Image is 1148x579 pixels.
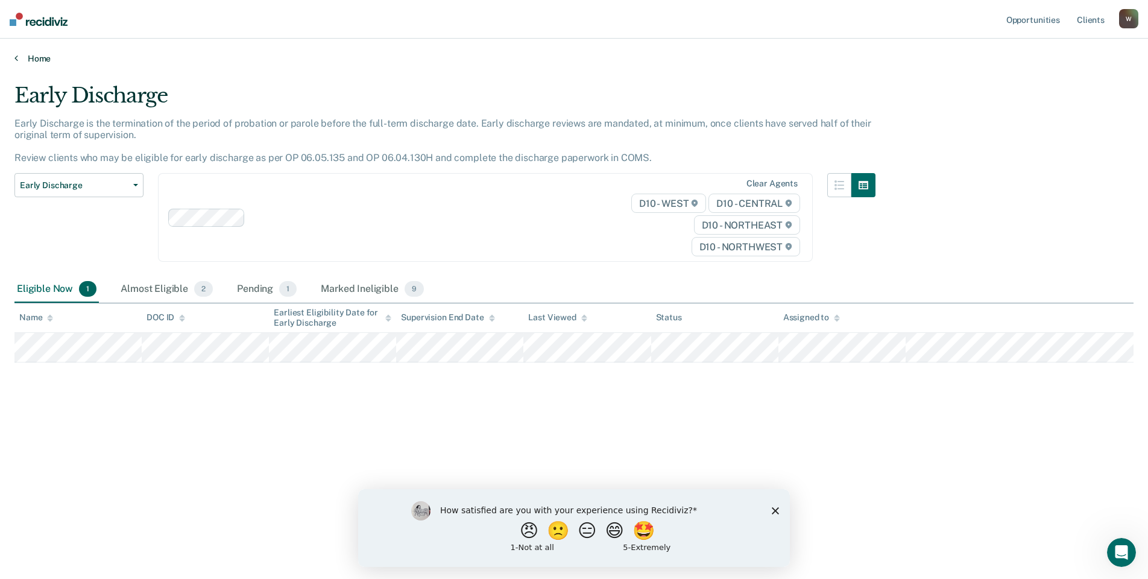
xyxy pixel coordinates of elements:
[401,312,494,323] div: Supervision End Date
[118,276,215,303] div: Almost Eligible2
[708,194,800,213] span: D10 - CENTRAL
[147,312,185,323] div: DOC ID
[694,215,800,235] span: D10 - NORTHEAST
[358,489,790,567] iframe: Survey by Kim from Recidiviz
[783,312,840,323] div: Assigned to
[746,179,798,189] div: Clear agents
[14,276,99,303] div: Eligible Now1
[194,281,213,297] span: 2
[1107,538,1136,567] iframe: Intercom live chat
[279,281,297,297] span: 1
[1119,9,1138,28] button: W
[528,312,587,323] div: Last Viewed
[10,13,68,26] img: Recidiviz
[631,194,706,213] span: D10 - WEST
[274,308,391,328] div: Earliest Eligibility Date for Early Discharge
[79,281,96,297] span: 1
[14,173,143,197] button: Early Discharge
[656,312,682,323] div: Status
[19,312,53,323] div: Name
[405,281,424,297] span: 9
[235,276,299,303] div: Pending1
[14,53,1134,64] a: Home
[20,180,128,191] span: Early Discharge
[692,237,800,256] span: D10 - NORTHWEST
[318,276,426,303] div: Marked Ineligible9
[14,83,875,118] div: Early Discharge
[14,118,871,164] p: Early Discharge is the termination of the period of probation or parole before the full-term disc...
